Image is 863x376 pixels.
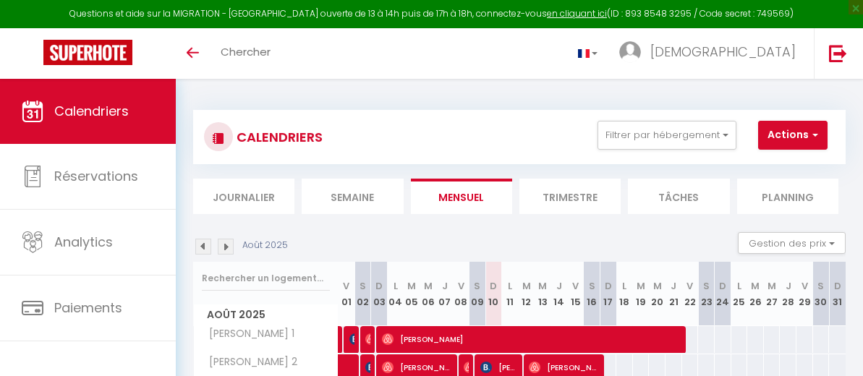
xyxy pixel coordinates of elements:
[715,262,731,326] th: 24
[619,41,641,63] img: ...
[54,299,122,317] span: Paiements
[653,279,662,293] abbr: M
[698,262,715,326] th: 23
[628,179,729,214] li: Tâches
[371,262,388,326] th: 03
[387,262,404,326] th: 04
[518,262,535,326] th: 12
[737,279,741,293] abbr: L
[682,262,699,326] th: 22
[193,179,294,214] li: Journalier
[519,179,621,214] li: Trimestre
[54,167,138,185] span: Réservations
[538,279,547,293] abbr: M
[622,279,626,293] abbr: L
[751,279,760,293] abbr: M
[420,262,437,326] th: 06
[764,262,781,326] th: 27
[600,262,617,326] th: 17
[302,179,403,214] li: Semaine
[333,326,340,354] a: [PERSON_NAME]
[375,279,383,293] abbr: D
[829,262,846,326] th: 31
[738,232,846,254] button: Gestion des prix
[202,265,330,291] input: Rechercher un logement...
[242,239,288,252] p: Août 2025
[649,262,666,326] th: 20
[737,179,838,214] li: Planning
[442,279,448,293] abbr: J
[589,279,595,293] abbr: S
[572,279,579,293] abbr: V
[780,262,796,326] th: 28
[502,262,519,326] th: 11
[719,279,726,293] abbr: D
[829,44,847,62] img: logout
[758,121,828,150] button: Actions
[382,325,673,353] span: [PERSON_NAME]
[686,279,693,293] abbr: V
[485,262,502,326] th: 10
[343,279,349,293] abbr: V
[54,102,129,120] span: Calendriers
[196,326,298,342] span: [PERSON_NAME] 1
[354,262,371,326] th: 02
[605,279,612,293] abbr: D
[490,279,497,293] abbr: D
[43,40,132,65] img: Super Booking
[556,279,562,293] abbr: J
[411,179,512,214] li: Mensuel
[474,279,480,293] abbr: S
[608,28,814,79] a: ... [DEMOGRAPHIC_DATA]
[196,354,301,370] span: [PERSON_NAME] 2
[813,262,830,326] th: 30
[349,325,354,353] span: [PERSON_NAME]
[407,279,416,293] abbr: M
[424,279,433,293] abbr: M
[817,279,824,293] abbr: S
[458,279,464,293] abbr: V
[360,279,366,293] abbr: S
[616,262,633,326] th: 18
[666,262,682,326] th: 21
[584,262,600,326] th: 16
[551,262,568,326] th: 14
[747,262,764,326] th: 26
[210,28,281,79] a: Chercher
[834,279,841,293] abbr: D
[802,279,808,293] abbr: V
[453,262,469,326] th: 08
[637,279,645,293] abbr: M
[365,325,370,353] span: [PERSON_NAME]
[731,262,748,326] th: 25
[436,262,453,326] th: 07
[796,262,813,326] th: 29
[650,43,796,61] span: [DEMOGRAPHIC_DATA]
[786,279,791,293] abbr: J
[522,279,531,293] abbr: M
[768,279,776,293] abbr: M
[598,121,736,150] button: Filtrer par hébergement
[469,262,486,326] th: 09
[54,233,113,251] span: Analytics
[221,44,271,59] span: Chercher
[633,262,650,326] th: 19
[535,262,551,326] th: 13
[233,121,323,153] h3: CALENDRIERS
[671,279,676,293] abbr: J
[339,262,355,326] th: 01
[404,262,420,326] th: 05
[703,279,710,293] abbr: S
[508,279,512,293] abbr: L
[547,7,607,20] a: en cliquant ici
[194,304,338,325] span: Août 2025
[394,279,398,293] abbr: L
[567,262,584,326] th: 15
